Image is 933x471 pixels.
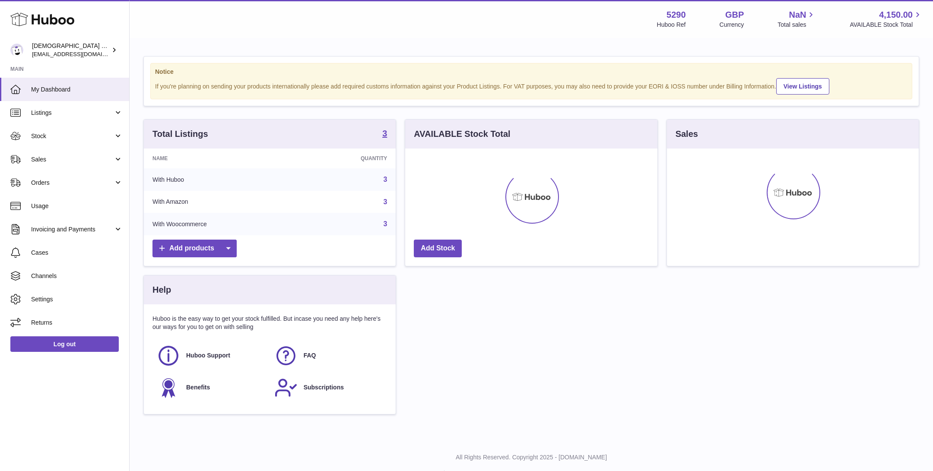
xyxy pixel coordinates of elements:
a: 3 [383,176,387,183]
p: All Rights Reserved. Copyright 2025 - [DOMAIN_NAME] [136,453,926,462]
span: Huboo Support [186,351,230,360]
span: 4,150.00 [879,9,913,21]
td: With Woocommerce [144,213,300,235]
a: 3 [383,198,387,205]
span: NaN [789,9,806,21]
a: Benefits [157,376,266,399]
span: Stock [31,132,114,140]
td: With Huboo [144,168,300,191]
a: FAQ [274,344,383,367]
th: Quantity [300,149,396,168]
strong: GBP [725,9,744,21]
span: Usage [31,202,123,210]
p: Huboo is the easy way to get your stock fulfilled. But incase you need any help here's our ways f... [152,315,387,331]
a: Add products [152,240,237,257]
span: Subscriptions [304,383,344,392]
span: Returns [31,319,123,327]
h3: AVAILABLE Stock Total [414,128,510,140]
div: If you're planning on sending your products internationally please add required customs informati... [155,77,908,95]
span: Listings [31,109,114,117]
span: Orders [31,179,114,187]
a: Subscriptions [274,376,383,399]
span: FAQ [304,351,316,360]
span: Channels [31,272,123,280]
h3: Sales [676,128,698,140]
span: Total sales [777,21,816,29]
h3: Help [152,284,171,296]
a: View Listings [776,78,829,95]
strong: 3 [382,129,387,138]
a: 3 [382,129,387,139]
a: Log out [10,336,119,352]
div: Huboo Ref [657,21,686,29]
span: [EMAIL_ADDRESS][DOMAIN_NAME] [32,51,127,57]
a: Huboo Support [157,344,266,367]
div: Currency [720,21,744,29]
div: [DEMOGRAPHIC_DATA] Charity [32,42,110,58]
a: NaN Total sales [777,9,816,29]
th: Name [144,149,300,168]
span: Settings [31,295,123,303]
td: With Amazon [144,191,300,213]
h3: Total Listings [152,128,208,140]
span: Benefits [186,383,210,392]
span: Cases [31,249,123,257]
a: 3 [383,220,387,228]
span: Invoicing and Payments [31,225,114,234]
a: 4,150.00 AVAILABLE Stock Total [850,9,923,29]
strong: Notice [155,68,908,76]
img: info@muslimcharity.org.uk [10,44,23,57]
strong: 5290 [666,9,686,21]
span: AVAILABLE Stock Total [850,21,923,29]
a: Add Stock [414,240,462,257]
span: My Dashboard [31,85,123,94]
span: Sales [31,155,114,164]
